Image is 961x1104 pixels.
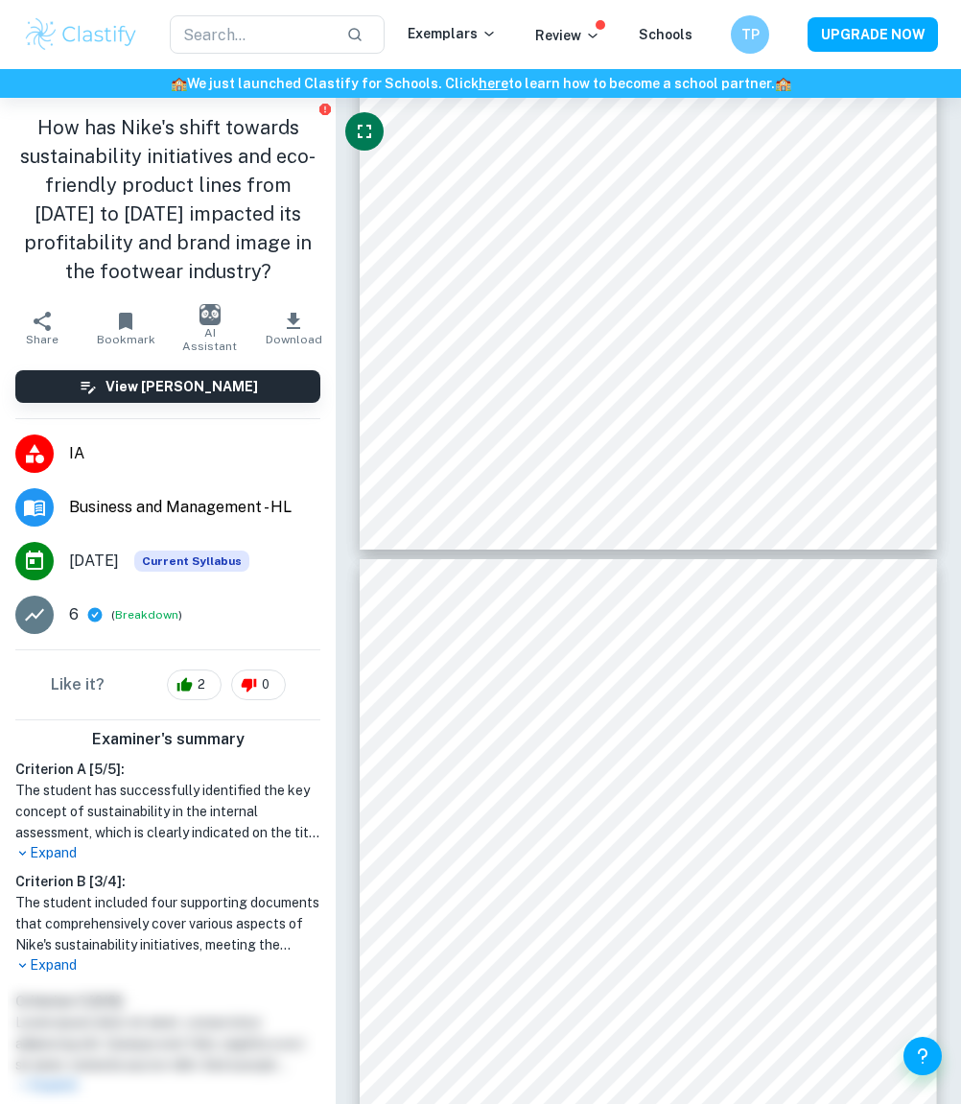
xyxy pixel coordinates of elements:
[168,301,252,355] button: AI Assistant
[535,25,600,46] p: Review
[187,675,216,694] span: 2
[231,669,286,700] div: 0
[739,24,762,45] h6: TP
[97,333,155,346] span: Bookmark
[179,326,241,353] span: AI Assistant
[251,675,280,694] span: 0
[134,551,249,572] div: This exemplar is based on the current syllabus. Feel free to refer to it for inspiration/ideas wh...
[115,606,178,623] button: Breakdown
[639,27,692,42] a: Schools
[111,606,182,624] span: ( )
[4,73,957,94] h6: We just launched Clastify for Schools. Click to learn how to become a school partner.
[903,1037,942,1075] button: Help and Feedback
[69,442,320,465] span: IA
[69,550,119,573] span: [DATE]
[134,551,249,572] span: Current Syllabus
[345,112,384,151] button: Fullscreen
[15,759,320,780] h6: Criterion A [ 5 / 5 ]:
[15,370,320,403] button: View [PERSON_NAME]
[15,871,320,892] h6: Criterion B [ 3 / 4 ]:
[408,23,497,44] p: Exemplars
[15,113,320,286] h1: How has Nike's shift towards sustainability initiatives and eco-friendly product lines from [DATE...
[51,673,105,696] h6: Like it?
[199,304,221,325] img: AI Assistant
[23,15,139,54] img: Clastify logo
[479,76,508,91] a: here
[15,843,320,863] p: Expand
[171,76,187,91] span: 🏫
[808,17,938,52] button: UPGRADE NOW
[775,76,791,91] span: 🏫
[8,728,328,751] h6: Examiner's summary
[167,669,222,700] div: 2
[69,496,320,519] span: Business and Management - HL
[69,603,79,626] p: 6
[317,102,332,116] button: Report issue
[266,333,322,346] span: Download
[15,780,320,843] h1: The student has successfully identified the key concept of sustainability in the internal assessm...
[15,892,320,955] h1: The student included four supporting documents that comprehensively cover various aspects of Nike...
[731,15,769,54] button: TP
[170,15,331,54] input: Search...
[84,301,169,355] button: Bookmark
[15,955,320,975] p: Expand
[252,301,337,355] button: Download
[26,333,59,346] span: Share
[105,376,258,397] h6: View [PERSON_NAME]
